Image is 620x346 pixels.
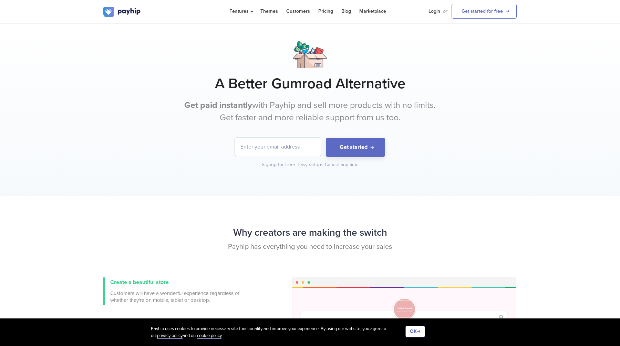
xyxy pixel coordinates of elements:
[262,161,296,168] div: Signup for free
[103,7,141,17] img: logo.svg
[326,138,385,157] button: Get started
[452,4,517,19] a: Get started for free
[181,99,439,124] p: with Payhip and sell more products with no limits. Get faster and more reliable support from us too.
[197,333,221,339] a: cookie policy
[110,290,241,304] span: Customers will have a wonderful experience regardless of whether they're on mobile, tablet or des...
[321,162,323,167] span: •
[103,242,517,252] p: Payhip has everything you need to increase your sales
[235,138,321,156] input: Enter your email address
[325,161,359,168] div: Cancel any time
[157,333,183,339] a: privacy policy
[103,317,241,345] a: Accept sales from anywhere Customers can buy from your website or use Payhip as your own website....
[103,277,241,305] a: Create a beautiful store Customers will have a wonderful experience regardless of whether they're...
[151,326,405,339] div: Payhip uses cookies to provide necessary site functionality and improve your experience. By using...
[294,162,296,167] span: •
[405,326,425,337] button: OK
[184,100,252,110] b: Get paid instantly
[298,161,323,168] div: Easy setup
[103,224,517,242] h2: Why creators are making the switch
[110,279,169,286] span: Create a beautiful store
[293,41,327,68] img: box.png
[103,75,517,92] h1: A Better Gumroad Alternative
[229,8,252,14] span: Features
